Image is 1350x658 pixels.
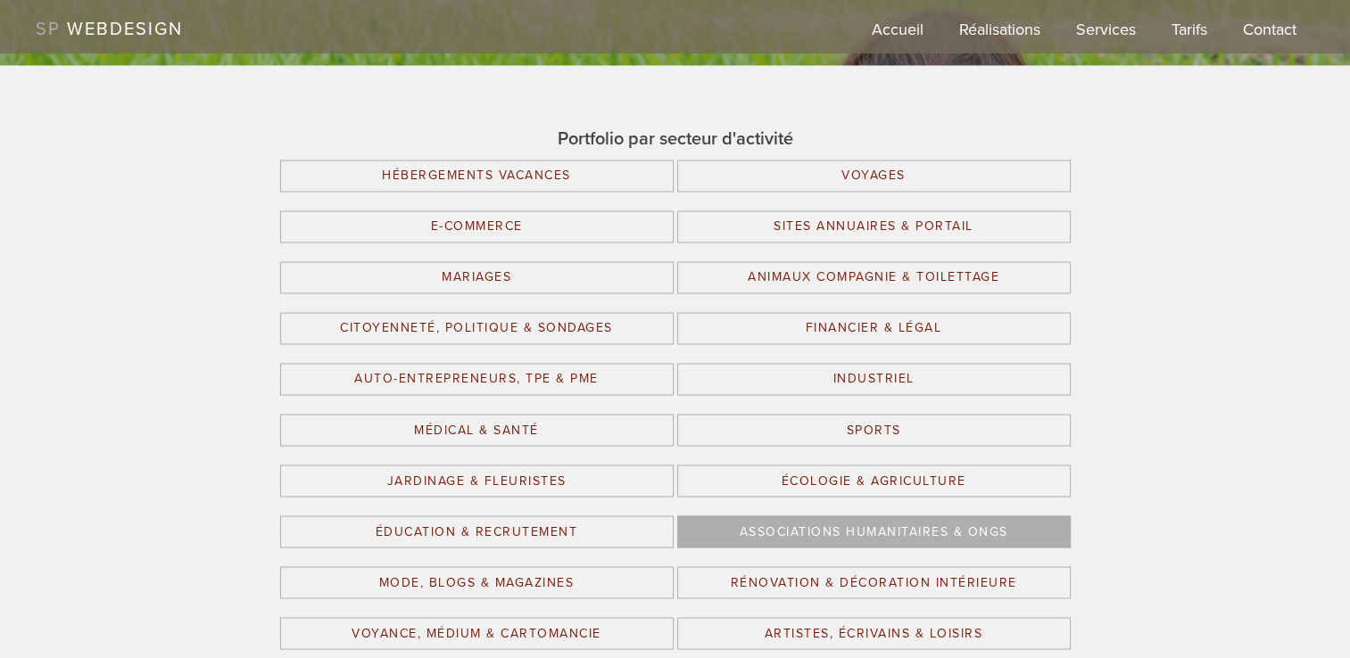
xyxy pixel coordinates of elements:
[677,515,1071,547] a: Associations Humanitaires & ONGs
[677,261,1071,293] a: Animaux Compagnie & Toilettage
[280,566,674,598] a: Mode, Blogs & Magazines
[274,127,1077,151] h4: Portfolio par secteur d'activité
[1076,18,1136,53] a: Services
[280,312,674,344] a: Citoyenneté, Politique & Sondages
[677,312,1071,344] a: Financier & Légal
[959,18,1040,53] a: Réalisations
[1243,18,1296,53] a: Contact
[280,363,674,395] a: Auto-entrepreneurs, TPE & PME
[67,19,183,40] span: WEBDESIGN
[280,261,674,293] a: Mariages
[677,363,1071,395] a: Industriel
[872,18,923,53] a: Accueil
[280,414,674,446] a: Médical & Santé
[677,566,1071,598] a: Rénovation & Décoration Intérieure
[280,210,674,243] a: E-commerce
[677,465,1071,497] a: Écologie & Agriculture
[1172,18,1207,53] a: Tarifs
[280,160,674,192] a: Hébergements Vacances
[677,160,1071,192] a: Voyages
[36,19,61,40] span: SP
[280,465,674,497] a: Jardinage & Fleuristes
[280,515,674,547] a: Éducation & Recrutement
[36,19,183,40] a: SP WEBDESIGN
[677,617,1071,649] a: Artistes, Écrivains & Loisirs
[677,414,1071,446] a: Sports
[677,210,1071,243] a: Sites Annuaires & Portail
[280,617,674,649] a: Voyance, Médium & Cartomancie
